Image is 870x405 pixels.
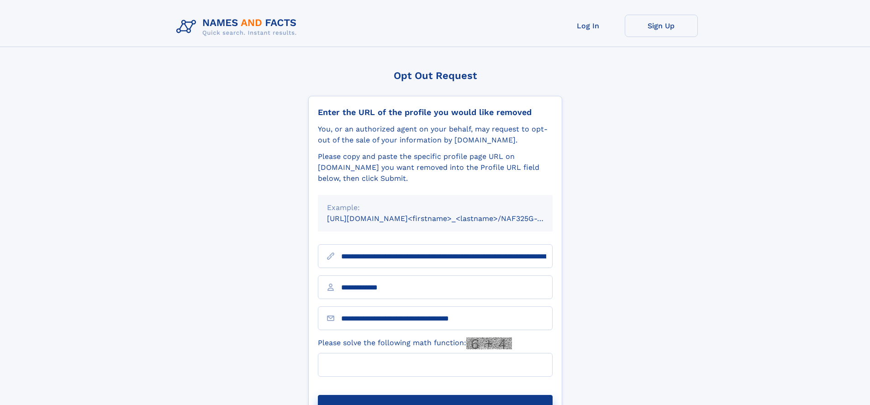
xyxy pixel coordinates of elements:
[318,124,553,146] div: You, or an authorized agent on your behalf, may request to opt-out of the sale of your informatio...
[625,15,698,37] a: Sign Up
[318,107,553,117] div: Enter the URL of the profile you would like removed
[327,202,543,213] div: Example:
[552,15,625,37] a: Log In
[327,214,570,223] small: [URL][DOMAIN_NAME]<firstname>_<lastname>/NAF325G-xxxxxxxx
[173,15,304,39] img: Logo Names and Facts
[308,70,562,81] div: Opt Out Request
[318,151,553,184] div: Please copy and paste the specific profile page URL on [DOMAIN_NAME] you want removed into the Pr...
[318,337,512,349] label: Please solve the following math function:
